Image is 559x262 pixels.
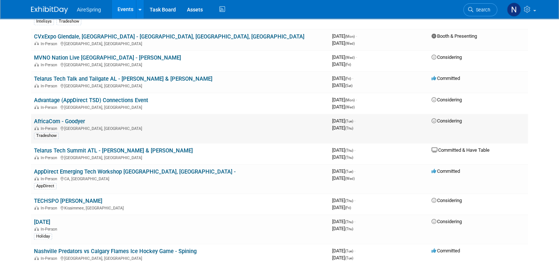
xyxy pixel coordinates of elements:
[507,3,521,17] img: Natalie Pyron
[34,248,197,255] a: Nashville Predators vs Calgary Flames Ice Hockey Game - Spining
[332,226,353,231] span: [DATE]
[332,118,355,124] span: [DATE]
[41,126,59,131] span: In-Person
[34,33,304,40] a: CVxExpo Glendale, [GEOGRAPHIC_DATA] - [GEOGRAPHIC_DATA], [GEOGRAPHIC_DATA], [GEOGRAPHIC_DATA]
[345,220,353,224] span: (Thu)
[332,198,355,203] span: [DATE]
[432,219,462,224] span: Considering
[41,63,59,67] span: In-Person
[345,249,353,253] span: (Tue)
[345,77,351,81] span: (Fri)
[345,34,355,38] span: (Mon)
[332,75,353,81] span: [DATE]
[34,75,212,82] a: Telarus Tech Talk and Tailgate AL - [PERSON_NAME] & [PERSON_NAME]
[34,83,326,88] div: [GEOGRAPHIC_DATA], [GEOGRAPHIC_DATA]
[332,33,357,39] span: [DATE]
[332,125,353,131] span: [DATE]
[34,175,326,181] div: CA, [GEOGRAPHIC_DATA]
[34,61,326,67] div: [GEOGRAPHIC_DATA], [GEOGRAPHIC_DATA]
[356,54,357,60] span: -
[345,206,351,210] span: (Fri)
[354,168,355,174] span: -
[34,41,39,45] img: In-Person Event
[41,227,59,232] span: In-Person
[463,3,497,16] a: Search
[41,256,59,261] span: In-Person
[345,119,353,123] span: (Tue)
[345,155,353,159] span: (Thu)
[34,168,236,175] a: AppDirect Emerging Tech Workshop [GEOGRAPHIC_DATA], [GEOGRAPHIC_DATA] -
[34,206,39,209] img: In-Person Event
[345,256,353,260] span: (Tue)
[34,219,50,225] a: [DATE]
[345,227,353,231] span: (Thu)
[41,177,59,181] span: In-Person
[41,105,59,110] span: In-Person
[352,75,353,81] span: -
[345,177,355,181] span: (Wed)
[332,97,357,103] span: [DATE]
[41,84,59,88] span: In-Person
[34,132,59,139] div: Tradeshow
[332,175,355,181] span: [DATE]
[432,168,460,174] span: Committed
[34,154,326,160] div: [GEOGRAPHIC_DATA], [GEOGRAPHIC_DATA]
[34,54,181,61] a: MVNO Nation Live [GEOGRAPHIC_DATA] - [PERSON_NAME]
[34,97,148,104] a: Advantage (AppDirect TSD) Connections Event
[41,41,59,46] span: In-Person
[345,148,353,152] span: (Thu)
[34,126,39,130] img: In-Person Event
[34,118,85,125] a: AfricaCom - Goodyer
[332,83,352,88] span: [DATE]
[34,104,326,110] div: [GEOGRAPHIC_DATA], [GEOGRAPHIC_DATA]
[34,256,39,260] img: In-Person Event
[345,84,352,88] span: (Sat)
[332,219,355,224] span: [DATE]
[332,104,355,110] span: [DATE]
[356,33,357,39] span: -
[345,199,353,203] span: (Thu)
[345,56,355,60] span: (Wed)
[34,63,39,66] img: In-Person Event
[332,255,353,261] span: [DATE]
[34,227,39,231] img: In-Person Event
[332,154,353,160] span: [DATE]
[34,105,39,109] img: In-Person Event
[34,18,54,25] div: Intelisys
[345,169,353,174] span: (Tue)
[432,147,490,153] span: Committed & Have Table
[354,248,355,253] span: -
[34,183,57,189] div: AppDirect
[432,54,462,60] span: Considering
[345,98,355,102] span: (Mon)
[354,118,355,124] span: -
[77,7,101,13] span: AireSpring
[31,6,68,14] img: ExhibitDay
[332,147,355,153] span: [DATE]
[34,177,39,180] img: In-Person Event
[34,147,193,154] a: Telarus Tech Summit ATL - [PERSON_NAME] & [PERSON_NAME]
[34,233,52,240] div: Holiday
[345,63,351,67] span: (Fri)
[34,198,102,204] a: TECHSPO [PERSON_NAME]
[41,206,59,211] span: In-Person
[57,18,81,25] div: Tradeshow
[41,155,59,160] span: In-Person
[432,97,462,103] span: Considering
[332,61,351,67] span: [DATE]
[356,97,357,103] span: -
[34,155,39,159] img: In-Person Event
[34,255,326,261] div: [GEOGRAPHIC_DATA], [GEOGRAPHIC_DATA]
[332,54,357,60] span: [DATE]
[34,125,326,131] div: [GEOGRAPHIC_DATA], [GEOGRAPHIC_DATA]
[332,205,351,210] span: [DATE]
[354,219,355,224] span: -
[345,105,355,109] span: (Wed)
[332,248,355,253] span: [DATE]
[332,40,355,46] span: [DATE]
[432,248,460,253] span: Committed
[432,198,462,203] span: Considering
[354,198,355,203] span: -
[34,205,326,211] div: Kissimmee, [GEOGRAPHIC_DATA]
[332,168,355,174] span: [DATE]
